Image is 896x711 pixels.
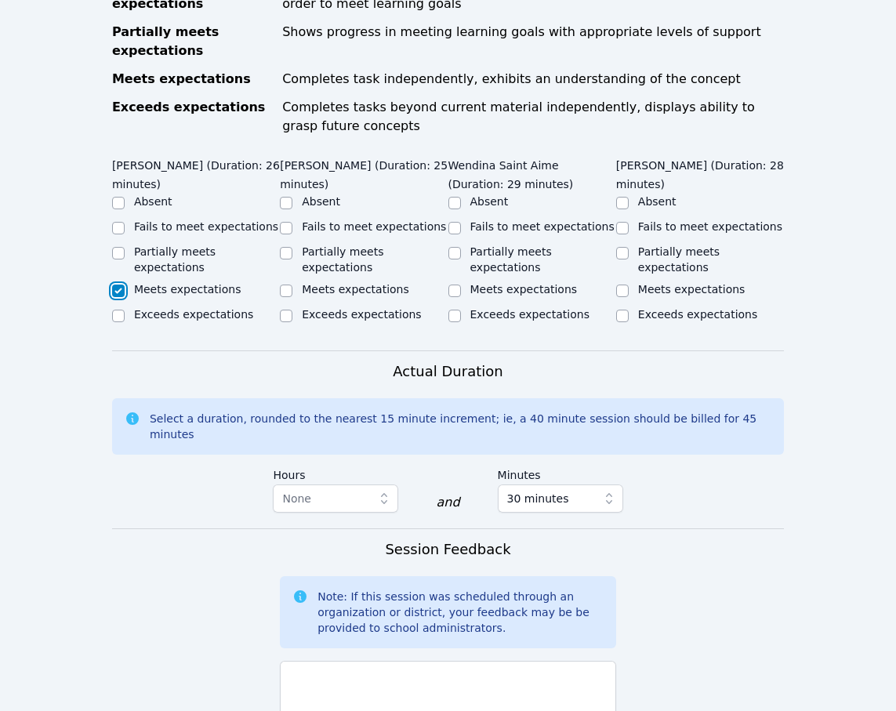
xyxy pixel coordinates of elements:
[385,539,510,560] h3: Session Feedback
[302,220,446,233] label: Fails to meet expectations
[638,283,745,296] label: Meets expectations
[470,220,615,233] label: Fails to meet expectations
[470,283,578,296] label: Meets expectations
[498,484,623,513] button: 30 minutes
[273,484,398,513] button: None
[112,70,273,89] div: Meets expectations
[134,245,216,274] label: Partially meets expectations
[470,308,589,321] label: Exceeds expectations
[302,308,421,321] label: Exceeds expectations
[280,151,448,194] legend: [PERSON_NAME] (Duration: 25 minutes)
[134,220,278,233] label: Fails to meet expectations
[638,308,757,321] label: Exceeds expectations
[282,23,784,60] div: Shows progress in meeting learning goals with appropriate levels of support
[282,492,311,505] span: None
[112,151,280,194] legend: [PERSON_NAME] (Duration: 26 minutes)
[302,245,383,274] label: Partially meets expectations
[317,589,604,636] div: Note: If this session was scheduled through an organization or district, your feedback may be be ...
[302,283,409,296] label: Meets expectations
[134,195,172,208] label: Absent
[273,461,398,484] label: Hours
[282,98,784,136] div: Completes tasks beyond current material independently, displays ability to grasp future concepts
[470,245,552,274] label: Partially meets expectations
[112,23,273,60] div: Partially meets expectations
[302,195,340,208] label: Absent
[393,361,502,383] h3: Actual Duration
[112,98,273,136] div: Exceeds expectations
[638,195,677,208] label: Absent
[448,151,616,194] legend: Wendina Saint Aime (Duration: 29 minutes)
[616,151,784,194] legend: [PERSON_NAME] (Duration: 28 minutes)
[507,489,569,508] span: 30 minutes
[638,245,720,274] label: Partially meets expectations
[638,220,782,233] label: Fails to meet expectations
[282,70,784,89] div: Completes task independently, exhibits an understanding of the concept
[498,461,623,484] label: Minutes
[470,195,509,208] label: Absent
[134,283,241,296] label: Meets expectations
[150,411,771,442] div: Select a duration, rounded to the nearest 15 minute increment; ie, a 40 minute session should be ...
[134,308,253,321] label: Exceeds expectations
[436,493,459,512] div: and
